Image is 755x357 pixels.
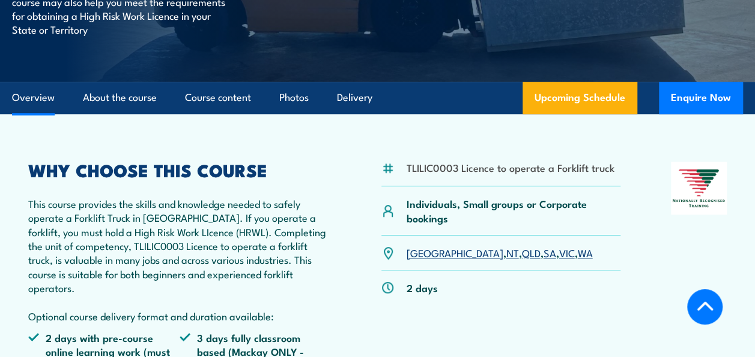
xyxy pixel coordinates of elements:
li: TLILIC0003 Licence to operate a Forklift truck [406,160,614,174]
a: Delivery [337,82,372,114]
button: Enquire Now [659,82,743,114]
a: Overview [12,82,55,114]
p: This course provides the skills and knowledge needed to safely operate a Forklift Truck in [GEOGR... [28,197,331,323]
a: Photos [279,82,309,114]
p: , , , , , [406,246,592,260]
a: QLD [521,245,540,260]
a: VIC [559,245,574,260]
p: 2 days [406,281,437,294]
h2: WHY CHOOSE THIS COURSE [28,162,331,177]
img: Nationally Recognised Training logo. [671,162,727,215]
a: Course content [185,82,251,114]
p: Individuals, Small groups or Corporate bookings [406,197,620,225]
a: [GEOGRAPHIC_DATA] [406,245,503,260]
a: Upcoming Schedule [523,82,637,114]
a: SA [543,245,556,260]
a: About the course [83,82,157,114]
a: NT [506,245,518,260]
a: WA [577,245,592,260]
